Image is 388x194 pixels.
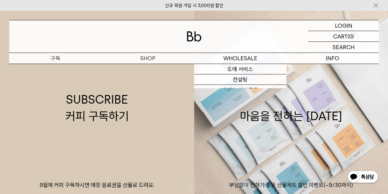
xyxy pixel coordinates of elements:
a: 컨설팅 [194,74,286,85]
p: (0) [348,31,354,42]
p: SEARCH [332,42,355,53]
a: LOGIN [308,20,379,31]
p: WHOLESALE [194,53,286,64]
img: 카카오톡 채널 1:1 채팅 버튼 [347,170,379,185]
a: CART (0) [308,31,379,42]
a: 구독 [9,53,102,64]
img: 로고 [187,31,202,42]
a: 신규 회원 가입 시 3,000원 할인 [165,3,223,8]
a: SHOP [102,53,194,64]
div: 마음을 전하는 [DATE] [240,91,342,124]
div: SUBSCRIBE 커피 구독하기 [65,91,129,124]
a: 도매 서비스 [194,64,286,74]
p: CART [333,31,348,42]
p: LOGIN [335,20,352,31]
p: INFO [286,53,379,64]
a: 오피스 커피구독 [194,85,286,95]
a: 커피 구독하기 [9,64,102,74]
